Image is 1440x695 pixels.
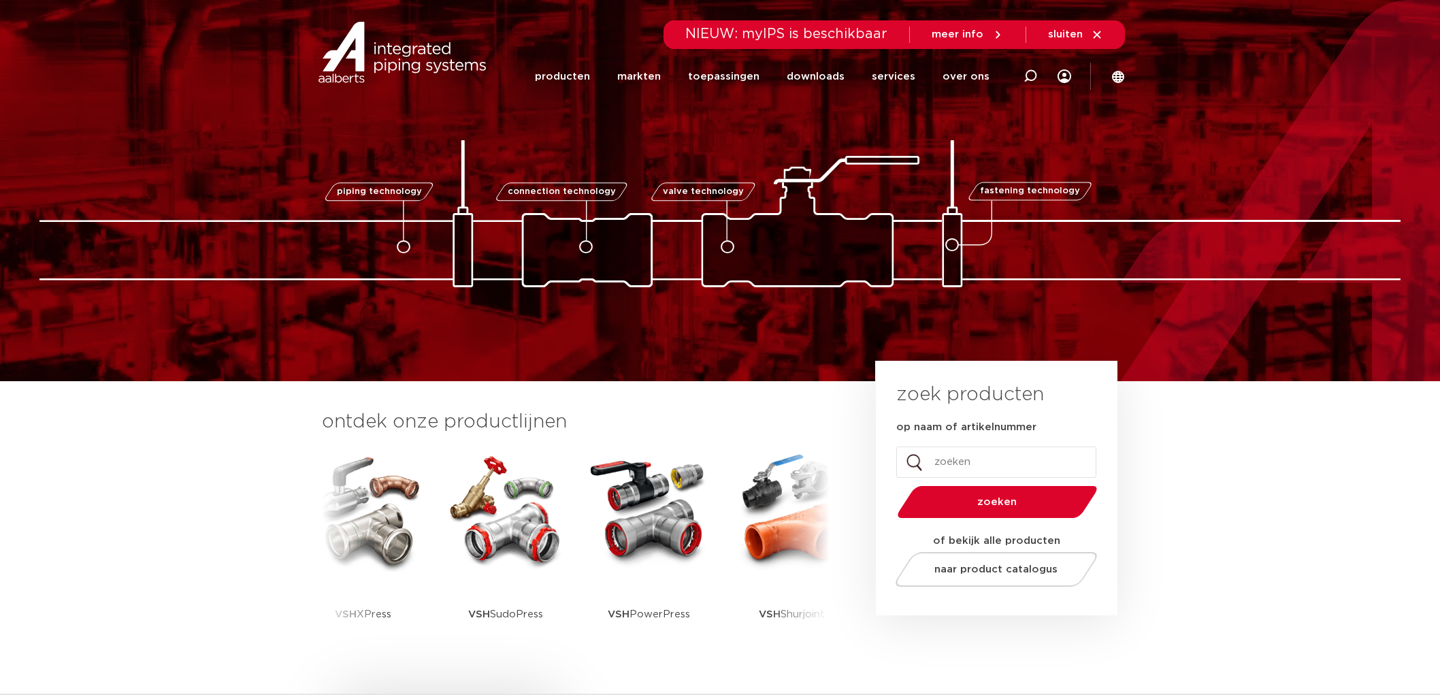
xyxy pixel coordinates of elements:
[535,49,590,104] a: producten
[468,572,543,657] p: SudoPress
[932,29,983,39] span: meer info
[685,27,887,41] span: NIEUW: myIPS is beschikbaar
[872,49,915,104] a: services
[301,449,424,657] a: VSHXPress
[892,485,1103,519] button: zoeken
[468,609,490,619] strong: VSH
[444,449,567,657] a: VSHSudoPress
[535,49,989,104] nav: Menu
[1048,29,1103,41] a: sluiten
[662,187,743,196] span: valve technology
[335,609,357,619] strong: VSH
[932,29,1004,41] a: meer info
[608,572,690,657] p: PowerPress
[1048,29,1083,39] span: sluiten
[688,49,759,104] a: toepassingen
[322,408,830,436] h3: ontdek onze productlijnen
[508,187,616,196] span: connection technology
[335,572,391,657] p: XPress
[617,49,661,104] a: markten
[980,187,1080,196] span: fastening technology
[892,552,1101,587] a: naar product catalogus
[759,572,825,657] p: Shurjoint
[935,564,1058,575] span: naar product catalogus
[896,381,1044,408] h3: zoek producten
[587,449,710,657] a: VSHPowerPress
[730,449,853,657] a: VSHShurjoint
[336,187,421,196] span: piping technology
[932,497,1062,507] span: zoeken
[1058,49,1071,104] div: my IPS
[608,609,629,619] strong: VSH
[943,49,989,104] a: over ons
[933,536,1060,546] strong: of bekijk alle producten
[896,421,1036,434] label: op naam of artikelnummer
[787,49,845,104] a: downloads
[759,609,781,619] strong: VSH
[896,447,1096,478] input: zoeken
